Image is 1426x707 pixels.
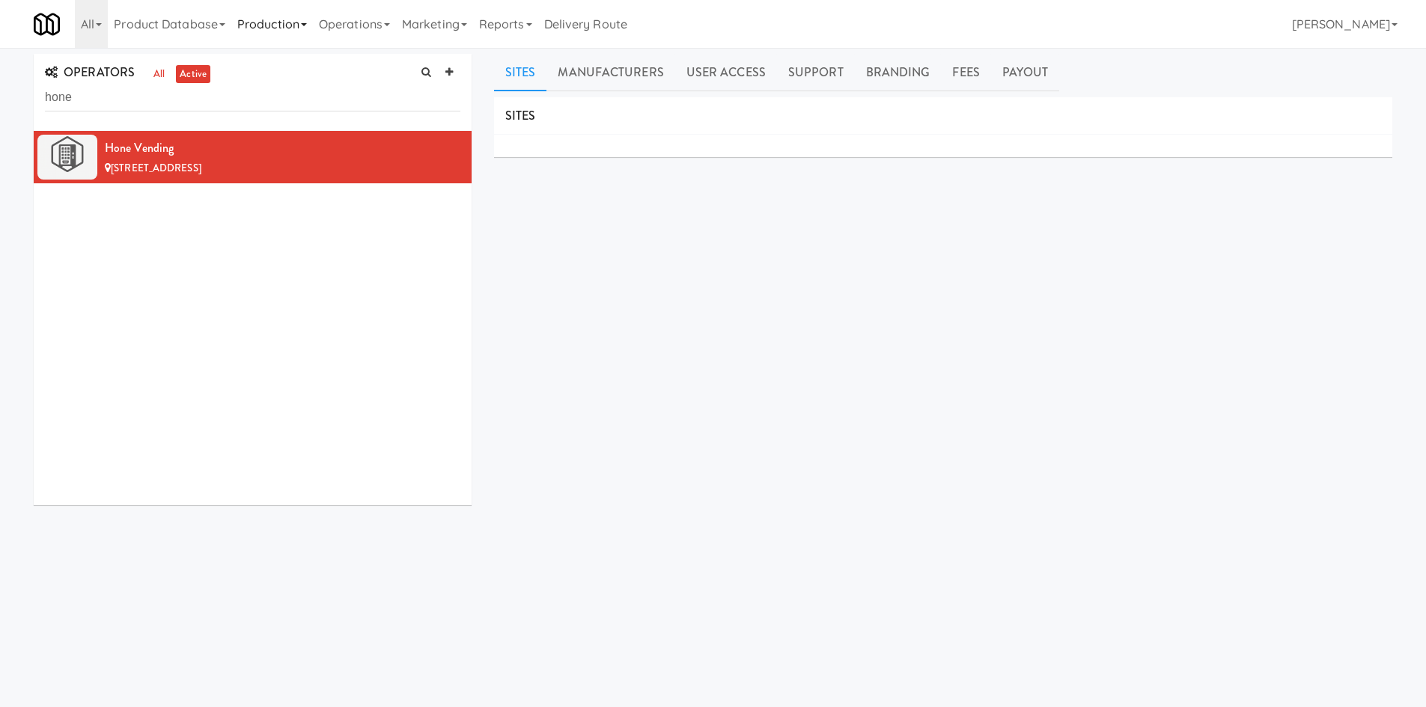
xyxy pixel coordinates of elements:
a: Fees [941,54,990,91]
span: SITES [505,107,536,124]
a: active [176,65,210,84]
a: all [150,65,168,84]
input: Search Operator [45,84,460,111]
a: Sites [494,54,547,91]
div: Hone Vending [105,137,460,159]
span: [STREET_ADDRESS] [111,161,201,175]
a: User Access [675,54,777,91]
li: Hone Vending[STREET_ADDRESS] [34,131,472,183]
img: Micromart [34,11,60,37]
span: OPERATORS [45,64,135,81]
a: Payout [991,54,1060,91]
a: Branding [855,54,942,91]
a: Manufacturers [546,54,674,91]
a: Support [777,54,855,91]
